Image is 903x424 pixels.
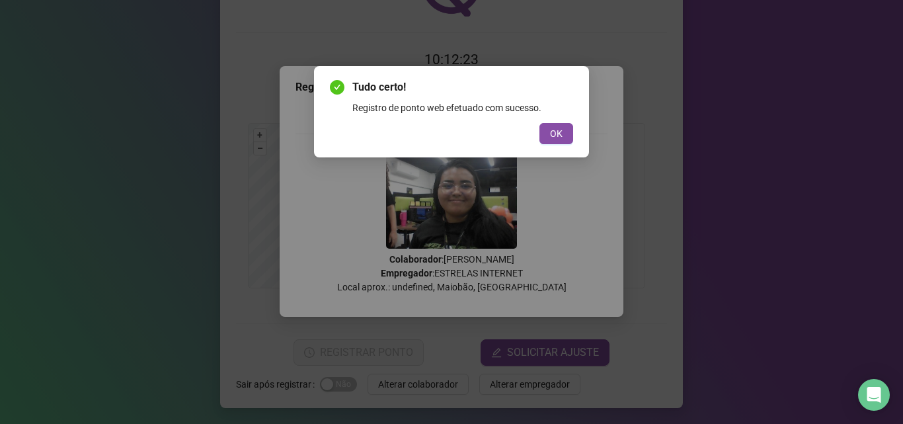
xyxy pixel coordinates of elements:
span: check-circle [330,80,344,95]
div: Registro de ponto web efetuado com sucesso. [352,101,573,115]
span: Tudo certo! [352,79,573,95]
div: Open Intercom Messenger [858,379,890,411]
span: OK [550,126,563,141]
button: OK [539,123,573,144]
